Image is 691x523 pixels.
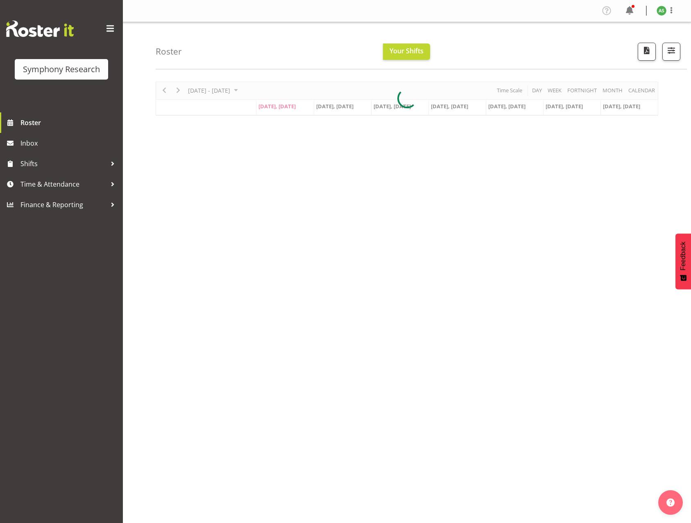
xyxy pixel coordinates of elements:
[6,21,74,37] img: Rosterit website logo
[657,6,666,16] img: ange-steiger11422.jpg
[675,233,691,289] button: Feedback - Show survey
[20,178,106,190] span: Time & Attendance
[680,242,687,270] span: Feedback
[20,199,106,211] span: Finance & Reporting
[666,498,675,507] img: help-xxl-2.png
[20,158,106,170] span: Shifts
[156,47,182,56] h4: Roster
[662,43,680,61] button: Filter Shifts
[23,63,100,75] div: Symphony Research
[383,43,430,60] button: Your Shifts
[638,43,656,61] button: Download a PDF of the roster according to the set date range.
[20,137,119,149] span: Inbox
[390,46,424,55] span: Your Shifts
[20,116,119,129] span: Roster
